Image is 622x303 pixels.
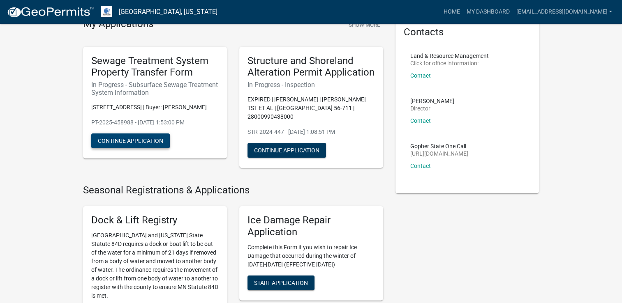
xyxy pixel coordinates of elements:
[91,118,219,127] p: PT-2025-458988 - [DATE] 1:53:00 PM
[410,117,431,124] a: Contact
[247,81,375,89] h6: In Progress - Inspection
[463,4,513,20] a: My Dashboard
[83,18,153,30] h4: My Applications
[91,214,219,226] h5: Dock & Lift Registry
[247,275,314,290] button: Start Application
[345,18,383,32] button: Show More
[513,4,615,20] a: [EMAIL_ADDRESS][DOMAIN_NAME]
[247,243,375,269] p: Complete this Form if you wish to repair Ice Damage that occurred during the winter of [DATE]-[DA...
[91,81,219,96] h6: In Progress - Subsurface Sewage Treatment System Information
[410,60,489,66] p: Click for office information:
[410,163,431,169] a: Contact
[91,55,219,79] h5: Sewage Treatment System Property Transfer Form
[410,98,454,104] p: [PERSON_NAME]
[254,279,308,286] span: Start Application
[404,26,531,38] h5: Contacts
[247,143,326,158] button: Continue Application
[247,95,375,121] p: EXPIRED | [PERSON_NAME] | [PERSON_NAME] TST ET AL | [GEOGRAPHIC_DATA] 56-711 | 28000990438000
[91,231,219,300] p: [GEOGRAPHIC_DATA] and [US_STATE] State Statute 84D requires a dock or boat lift to be out of the ...
[410,72,431,79] a: Contact
[91,103,219,112] p: [STREET_ADDRESS] | Buyer: [PERSON_NAME]
[410,143,468,149] p: Gopher State One Call
[440,4,463,20] a: Home
[83,184,383,196] h4: Seasonal Registrations & Applications
[410,106,454,111] p: Director
[101,6,112,17] img: Otter Tail County, Minnesota
[410,53,489,59] p: Land & Resource Management
[119,5,217,19] a: [GEOGRAPHIC_DATA], [US_STATE]
[410,151,468,156] p: [URL][DOMAIN_NAME]
[247,55,375,79] h5: Structure and Shoreland Alteration Permit Application
[247,128,375,136] p: STR-2024-447 - [DATE] 1:08:51 PM
[247,214,375,238] h5: Ice Damage Repair Application
[91,133,170,148] button: Continue Application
